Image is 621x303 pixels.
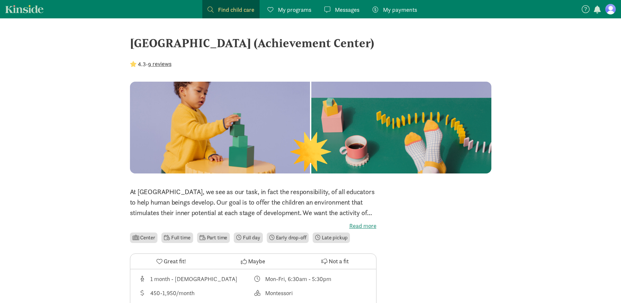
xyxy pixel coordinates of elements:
div: This provider's education philosophy [253,289,368,297]
span: Not a fit [329,257,349,266]
span: Maybe [248,257,265,266]
div: 1 month - [DEMOGRAPHIC_DATA] [150,274,237,283]
button: Great fit! [130,254,212,269]
button: Not a fit [294,254,376,269]
div: Age range for children that this provider cares for [138,274,253,283]
strong: 4.3 [138,60,146,68]
span: Great fit! [164,257,186,266]
div: Montessori [265,289,293,297]
div: 450-1,950/month [150,289,194,297]
label: Read more [130,222,376,230]
span: Messages [335,5,359,14]
li: Full day [234,232,263,243]
li: Part time [197,232,230,243]
div: - [130,60,172,69]
li: Center [130,232,158,243]
p: At [GEOGRAPHIC_DATA], we see as our task, in fact the responsibility, of all educators to help hu... [130,187,376,218]
div: [GEOGRAPHIC_DATA] (Achievement Center) [130,34,491,52]
button: 9 reviews [148,59,172,68]
span: Find child care [218,5,254,14]
span: My programs [278,5,311,14]
div: Average tuition for this program [138,289,253,297]
button: Maybe [212,254,294,269]
li: Full time [161,232,193,243]
li: Early drop-off [267,232,309,243]
div: Mon-Fri, 6:30am - 5:30pm [265,274,331,283]
span: My payments [383,5,417,14]
a: Kinside [5,5,44,13]
li: Late pickup [313,232,350,243]
div: Class schedule [253,274,368,283]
